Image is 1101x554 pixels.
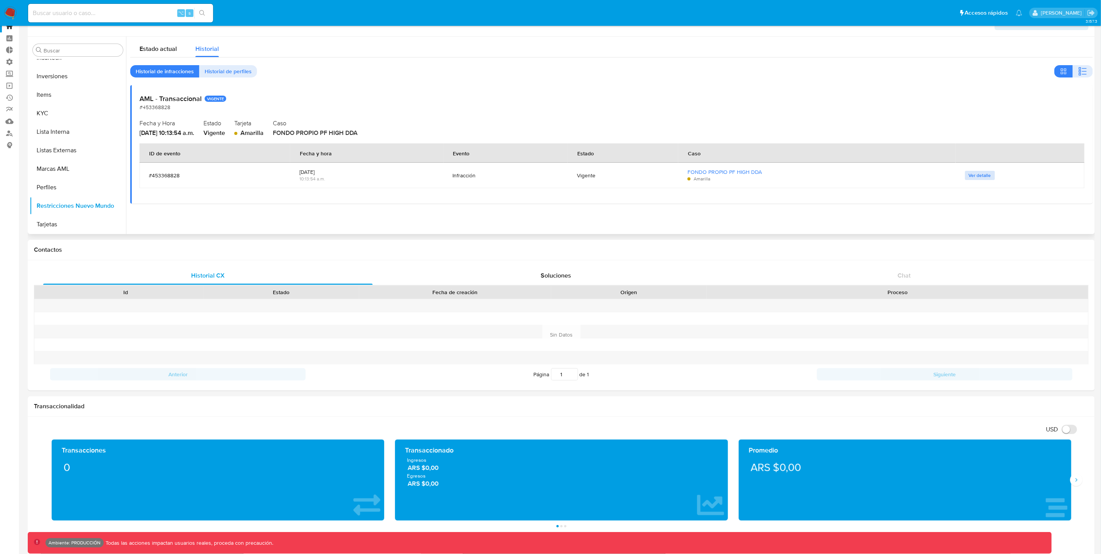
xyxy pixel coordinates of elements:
button: Listas Externas [30,141,126,160]
p: leidy.martinez@mercadolibre.com.co [1041,9,1084,17]
button: Marcas AML [30,160,126,178]
span: Soluciones [541,271,571,280]
button: Items [30,86,126,104]
div: Fecha de creación [365,288,546,296]
button: Inversiones [30,67,126,86]
input: Buscar [44,47,120,54]
a: Salir [1087,9,1095,17]
p: Ambiente: PRODUCCIÓN [49,541,101,544]
span: ⌥ [178,9,184,17]
button: Buscar [36,47,42,53]
div: Origen [556,288,701,296]
div: Id [53,288,198,296]
input: Buscar usuario o caso... [28,8,213,18]
button: Siguiente [817,368,1072,381]
span: s [188,9,191,17]
span: Accesos rápidos [965,9,1008,17]
button: KYC [30,104,126,123]
button: Perfiles [30,178,126,197]
span: 1 [587,370,589,378]
span: Historial CX [191,271,225,280]
span: Chat [898,271,911,280]
button: search-icon [194,8,210,19]
p: Todas las acciones impactan usuarios reales, proceda con precaución. [104,539,273,547]
button: Anterior [50,368,306,381]
a: Notificaciones [1016,10,1022,16]
button: Tarjetas [30,215,126,234]
h1: Contactos [34,246,1089,254]
span: 3.157.3 [1086,18,1097,24]
button: Lista Interna [30,123,126,141]
h1: Transaccionalidad [34,402,1089,410]
span: Página de [534,368,589,381]
div: Proceso [712,288,1083,296]
button: Restricciones Nuevo Mundo [30,197,126,215]
div: Estado [209,288,354,296]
